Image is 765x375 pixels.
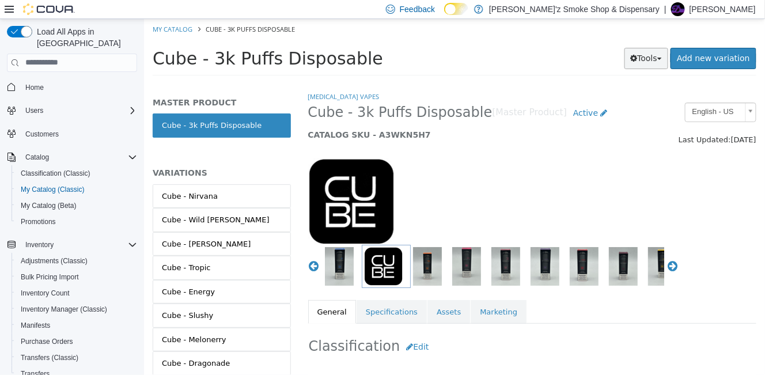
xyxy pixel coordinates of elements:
[25,130,59,139] span: Customers
[164,111,496,121] h5: CATALOG SKU - A3WKN5H7
[16,254,137,268] span: Adjustments (Classic)
[527,29,612,50] a: Add new variation
[541,84,612,103] a: English - US
[23,3,75,15] img: Cova
[12,350,142,366] button: Transfers (Classic)
[21,289,70,298] span: Inventory Count
[12,269,142,285] button: Bulk Pricing Import
[12,198,142,214] button: My Catalog (Beta)
[164,139,251,226] img: 150
[25,106,43,115] span: Users
[272,354,620,374] div: [PERSON_NAME] Smoke Shop
[9,78,147,89] h5: MASTER PRODUCT
[12,214,142,230] button: Promotions
[16,319,55,332] a: Manifests
[164,85,349,103] span: Cube - 3k Puffs Disposable
[2,237,142,253] button: Inventory
[18,243,67,255] div: Cube - Tropic
[9,29,239,50] span: Cube - 3k Puffs Disposable
[444,3,468,15] input: Dark Mode
[21,321,50,330] span: Manifests
[429,89,454,99] span: Active
[164,241,176,253] button: Previous
[9,149,147,159] h5: VARIATIONS
[16,335,78,349] a: Purchase Orders
[21,104,137,118] span: Users
[21,238,137,252] span: Inventory
[16,286,74,300] a: Inventory Count
[18,339,86,350] div: Cube - Dragonade
[32,26,137,49] span: Load All Apps in [GEOGRAPHIC_DATA]
[12,181,142,198] button: My Catalog (Classic)
[25,240,54,249] span: Inventory
[283,281,326,305] a: Assets
[21,201,77,210] span: My Catalog (Beta)
[2,126,142,142] button: Customers
[489,2,660,16] p: [PERSON_NAME]'z Smoke Shop & Dispensary
[535,116,587,125] span: Last Updated:
[21,337,73,346] span: Purchase Orders
[16,183,137,196] span: My Catalog (Classic)
[541,84,597,102] span: English - US
[671,2,685,16] div: Dubie Smith
[165,317,612,339] h2: Classification
[349,89,423,99] small: [Master Product]
[18,291,69,302] div: Cube - Slushy
[164,73,236,82] a: [MEDICAL_DATA] Vapes
[21,80,137,94] span: Home
[16,215,60,229] a: Promotions
[18,195,126,207] div: Cube - Wild [PERSON_NAME]
[21,272,79,282] span: Bulk Pricing Import
[9,94,147,119] a: Cube - 3k Puffs Disposable
[21,127,63,141] a: Customers
[16,199,137,213] span: My Catalog (Beta)
[18,267,71,279] div: Cube - Energy
[16,215,137,229] span: Promotions
[16,302,112,316] a: Inventory Manager (Classic)
[480,29,525,50] button: Tools
[256,317,291,339] button: Edit
[2,79,142,96] button: Home
[16,335,137,349] span: Purchase Orders
[12,165,142,181] button: Classification (Classic)
[18,172,74,183] div: Cube - Nirvana
[12,285,142,301] button: Inventory Count
[16,166,137,180] span: Classification (Classic)
[21,150,54,164] button: Catalog
[21,217,56,226] span: Promotions
[21,127,137,141] span: Customers
[690,2,756,16] p: [PERSON_NAME]
[9,6,48,14] a: My Catalog
[21,185,85,194] span: My Catalog (Classic)
[21,81,48,94] a: Home
[16,270,84,284] a: Bulk Pricing Import
[21,169,90,178] span: Classification (Classic)
[21,353,78,362] span: Transfers (Classic)
[21,256,88,266] span: Adjustments (Classic)
[12,301,142,317] button: Inventory Manager (Classic)
[21,150,137,164] span: Catalog
[62,6,151,14] span: Cube - 3k Puffs Disposable
[12,334,142,350] button: Purchase Orders
[16,351,137,365] span: Transfers (Classic)
[16,319,137,332] span: Manifests
[444,15,445,16] span: Dark Mode
[16,270,137,284] span: Bulk Pricing Import
[18,315,82,327] div: Cube - Melonerry
[16,351,83,365] a: Transfers (Classic)
[16,286,137,300] span: Inventory Count
[213,281,283,305] a: Specifications
[21,104,48,118] button: Users
[2,103,142,119] button: Users
[12,253,142,269] button: Adjustments (Classic)
[18,219,107,231] div: Cube - [PERSON_NAME]
[21,238,58,252] button: Inventory
[25,83,44,92] span: Home
[2,149,142,165] button: Catalog
[400,3,435,15] span: Feedback
[587,116,612,125] span: [DATE]
[164,281,212,305] a: General
[16,183,89,196] a: My Catalog (Classic)
[16,166,95,180] a: Classification (Classic)
[12,317,142,334] button: Manifests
